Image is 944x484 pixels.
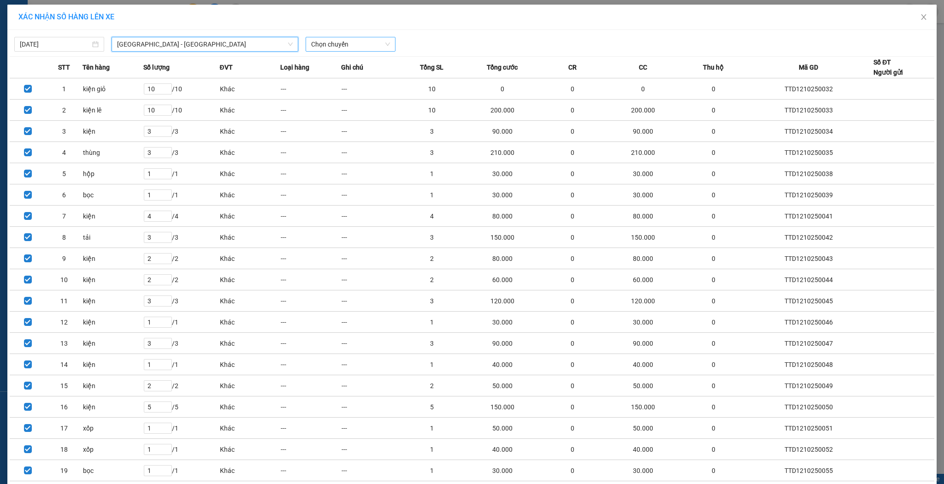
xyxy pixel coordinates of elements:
td: --- [280,184,341,206]
td: 11 [46,290,83,312]
td: --- [341,100,402,121]
td: --- [280,206,341,227]
td: 0 [543,290,603,312]
td: xốp [83,418,143,439]
td: TTD1210250041 [744,206,874,227]
td: --- [280,460,341,481]
td: Khác [219,227,280,248]
td: --- [341,439,402,460]
td: 15 [46,375,83,396]
button: Close [911,5,937,30]
td: 0 [683,396,744,418]
span: Tên hàng [83,62,110,72]
td: 1 [401,312,462,333]
td: / 10 [143,78,220,100]
td: --- [341,248,402,269]
td: Khác [219,100,280,121]
td: thùng [83,142,143,163]
td: 30.000 [603,460,683,481]
td: 0 [683,163,744,184]
td: Khác [219,206,280,227]
span: Chọn chuyến [311,37,390,51]
td: / 2 [143,248,220,269]
td: 0 [543,100,603,121]
td: 0 [683,248,744,269]
td: --- [280,78,341,100]
td: 30.000 [462,184,543,206]
td: 0 [683,142,744,163]
td: TTD1210250052 [744,439,874,460]
td: --- [280,269,341,290]
td: 17 [46,418,83,439]
td: 0 [683,354,744,375]
td: Khác [219,269,280,290]
td: bọc [83,460,143,481]
td: --- [341,121,402,142]
span: Mã GD [799,62,818,72]
td: 10 [401,78,462,100]
td: Khác [219,418,280,439]
td: 1 [401,418,462,439]
td: Khác [219,142,280,163]
td: kiện [83,121,143,142]
td: --- [341,354,402,375]
td: 210.000 [603,142,683,163]
td: 0 [543,142,603,163]
td: 0 [683,100,744,121]
td: 1 [401,460,462,481]
td: 3 [401,121,462,142]
td: 0 [543,121,603,142]
td: Khác [219,163,280,184]
td: 2 [401,248,462,269]
td: --- [280,290,341,312]
td: TTD1210250051 [744,418,874,439]
td: --- [280,227,341,248]
td: kiện [83,333,143,354]
td: / 2 [143,269,220,290]
td: 0 [543,184,603,206]
td: 16 [46,396,83,418]
td: 50.000 [462,418,543,439]
td: / 1 [143,184,220,206]
td: 0 [543,163,603,184]
td: 0 [683,290,744,312]
span: STT [58,62,70,72]
span: Hà Nội - Hà Tĩnh [117,37,293,51]
td: 3 [401,142,462,163]
td: / 1 [143,163,220,184]
td: 60.000 [603,269,683,290]
td: Khác [219,78,280,100]
td: / 1 [143,439,220,460]
td: 3 [401,333,462,354]
td: --- [280,375,341,396]
td: 0 [543,269,603,290]
td: / 3 [143,333,220,354]
td: 0 [683,375,744,396]
td: --- [341,396,402,418]
td: 50.000 [603,418,683,439]
td: 18 [46,439,83,460]
td: 90.000 [603,121,683,142]
td: Khác [219,312,280,333]
td: / 1 [143,418,220,439]
td: 50.000 [603,375,683,396]
td: 210.000 [462,142,543,163]
span: ĐVT [219,62,232,72]
td: hộp [83,163,143,184]
td: 19 [46,460,83,481]
div: Số ĐT Người gửi [873,57,903,77]
span: close [920,13,927,21]
td: --- [280,142,341,163]
td: --- [280,100,341,121]
span: Số lượng [143,62,170,72]
td: 1 [401,439,462,460]
td: 9 [46,248,83,269]
td: 7 [46,206,83,227]
td: 0 [683,269,744,290]
td: 0 [462,78,543,100]
td: / 3 [143,121,220,142]
td: 3 [401,227,462,248]
td: 6 [46,184,83,206]
td: 30.000 [462,460,543,481]
td: / 1 [143,460,220,481]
